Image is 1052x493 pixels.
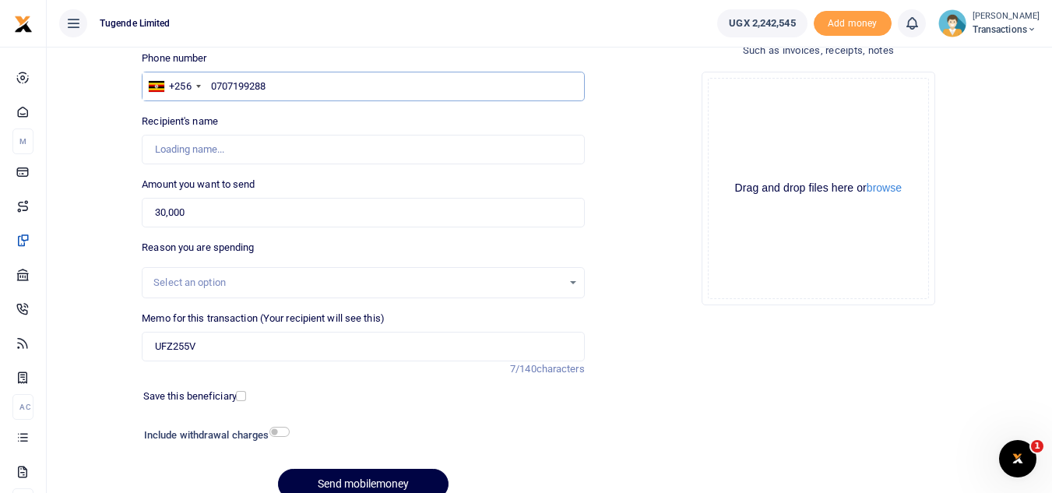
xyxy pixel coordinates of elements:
[142,135,584,164] input: Loading name...
[142,177,255,192] label: Amount you want to send
[814,16,892,28] a: Add money
[510,363,537,375] span: 7/140
[142,332,584,361] input: Enter extra information
[702,72,935,305] div: File Uploader
[142,240,254,255] label: Reason you are spending
[14,15,33,33] img: logo-small
[729,16,795,31] span: UGX 2,242,545
[717,9,807,37] a: UGX 2,242,545
[93,16,177,30] span: Tugende Limited
[938,9,1040,37] a: profile-user [PERSON_NAME] Transactions
[144,429,283,442] h6: Include withdrawal charges
[999,440,1036,477] iframe: Intercom live chat
[153,275,561,291] div: Select an option
[12,129,33,154] li: M
[142,72,205,100] div: Uganda: +256
[142,72,584,101] input: Enter phone number
[143,389,237,404] label: Save this beneficiary
[973,23,1040,37] span: Transactions
[709,181,928,195] div: Drag and drop files here or
[814,11,892,37] span: Add money
[142,311,385,326] label: Memo for this transaction (Your recipient will see this)
[867,182,902,193] button: browse
[12,394,33,420] li: Ac
[142,51,206,66] label: Phone number
[814,11,892,37] li: Toup your wallet
[14,17,33,29] a: logo-small logo-large logo-large
[537,363,585,375] span: characters
[169,79,191,94] div: +256
[938,9,966,37] img: profile-user
[973,10,1040,23] small: [PERSON_NAME]
[142,198,584,227] input: UGX
[1031,440,1043,453] span: 1
[711,9,813,37] li: Wallet ballance
[597,42,1040,59] h4: Such as invoices, receipts, notes
[142,114,218,129] label: Recipient's name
